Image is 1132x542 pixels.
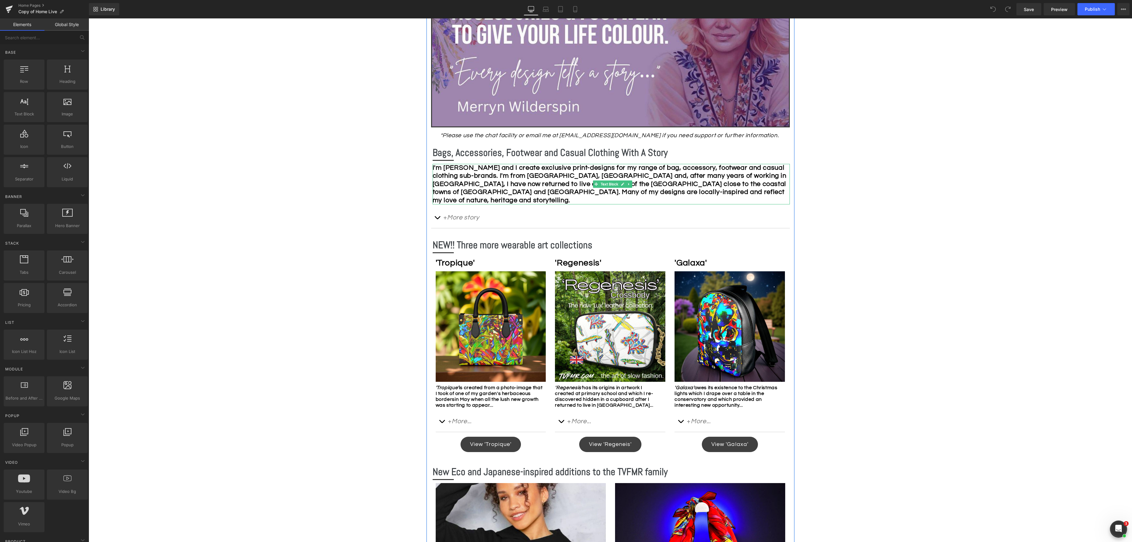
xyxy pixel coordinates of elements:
span: Hero Banner [49,223,86,229]
a: Global Style [44,18,89,31]
span: Banner [5,194,23,199]
span: Video Bg [49,488,86,495]
span: Pricing [6,302,43,308]
strong: in May when all the lush new growth was starting to appear... [347,378,450,389]
i: More... [363,400,383,406]
strong: is created from a photo-image that I took of one of my garden's herbaceous borders [347,367,454,383]
span: Liquid [49,176,86,182]
span: Icon [6,143,43,150]
span: Before and After Images [6,395,43,401]
b: 'Regenesis' [466,240,513,249]
a: Laptop [538,3,553,15]
i: More... [602,400,622,406]
span: Text Block [511,162,531,169]
b: New Eco and Japanese-inspired additions to the TVFMR family [344,447,579,459]
p: + [355,194,689,205]
strong: has its origins in artwork I created at primary school and which I re-discovered hidden in a cupb... [466,367,564,389]
i: 'Galaxa' [586,367,606,372]
i: 'Tropique' [347,367,370,372]
a: View 'Tropique' [372,418,433,433]
span: Module [5,366,24,372]
span: Popup [49,442,86,448]
button: More [1117,3,1130,15]
span: Button [49,143,86,150]
span: Row [6,78,43,85]
strong: owes its existence to the Christmas lights which I drape over a table in the conservatory and whi... [586,367,689,389]
b: 'Galaxa' [586,240,618,249]
a: Tablet [553,3,568,15]
span: Heading [49,78,86,85]
a: New Library [89,3,119,15]
span: Carousel [49,269,86,276]
span: Image [49,111,86,117]
b: 'Tropique' [347,240,386,249]
p: + [359,397,445,409]
a: View 'Galaxa' [613,418,670,433]
button: Publish [1077,3,1115,15]
span: List [5,319,15,325]
span: Tabs [6,269,43,276]
span: Parallax [6,223,43,229]
p: + [598,397,684,409]
a: Home Pages [18,3,89,8]
b: Bags, Accessories, Footwear and Casual Clothing With A Story [344,128,579,140]
span: Youtube [6,488,43,495]
p: + [479,397,564,409]
i: More story [358,196,390,202]
span: Copy of Home Live [18,9,57,14]
i: 'Regenesis' [466,367,494,372]
span: Library [101,6,115,12]
span: Vimeo [6,521,43,527]
button: Undo [987,3,999,15]
a: Expand / Collapse [537,162,544,169]
button: Redo [1002,3,1014,15]
span: Video Popup [6,442,43,448]
span: Publish [1085,7,1100,12]
span: Separator [6,176,43,182]
span: Accordion [49,302,86,308]
a: Desktop [524,3,538,15]
a: Mobile [568,3,583,15]
a: Preview [1044,3,1075,15]
span: Base [5,49,17,55]
button: Open chatbox [1021,502,1038,519]
i: *Please use the chat facility or email me at [EMAIL_ADDRESS][DOMAIN_NAME] if you need support or ... [352,114,690,120]
iframe: Intercom live chat [1111,521,1126,536]
span: Icon List [49,348,86,355]
span: Text Block [6,111,43,117]
span: Stack [5,240,20,246]
span: Popup [5,413,20,419]
span: Save [1024,6,1034,13]
span: Icon List Hoz [6,348,43,355]
i: More... [483,400,502,406]
a: View 'Regeneis' [491,418,553,433]
span: Video [5,459,18,465]
span: 1 [1124,521,1129,526]
span: Preview [1051,6,1068,13]
b: NEW!! Three more wearable art collections [344,220,504,233]
span: Google Maps [49,395,86,401]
